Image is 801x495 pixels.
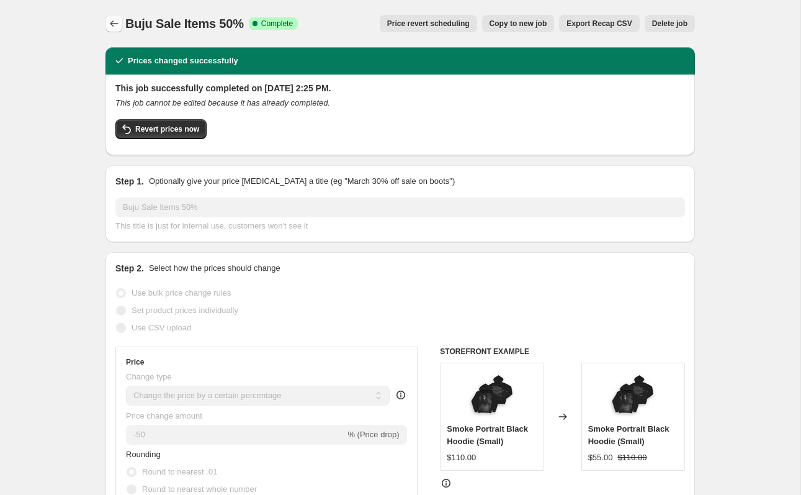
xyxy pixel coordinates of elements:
[126,357,144,367] h3: Price
[126,372,172,381] span: Change type
[125,17,244,30] span: Buju Sale Items 50%
[115,82,685,94] h2: This job successfully completed on [DATE] 2:25 PM.
[440,347,685,356] h6: STOREFRONT EXAMPLE
[490,19,547,29] span: Copy to new job
[395,389,407,401] div: help
[588,424,669,446] span: Smoke Portrait Black Hoodie (Small)
[142,484,257,494] span: Round to nearest whole number
[115,198,685,217] input: 30% off holiday sale
[652,19,687,29] span: Delete job
[115,175,144,188] h2: Step 1.
[135,124,199,134] span: Revert prices now
[128,55,238,67] h2: Prices changed successfully
[132,288,231,297] span: Use bulk price change rules
[261,19,293,29] span: Complete
[132,323,191,332] span: Use CSV upload
[149,262,280,275] p: Select how the prices should change
[115,262,144,275] h2: Step 2.
[105,15,123,32] button: Price change jobs
[132,306,238,315] span: Set product prices individually
[588,452,613,464] div: $55.00
[617,452,647,464] strike: $110.00
[115,221,308,230] span: This title is just for internal use, customers won't see it
[115,98,330,107] i: This job cannot be edited because it has already completed.
[559,15,639,32] button: Export Recap CSV
[566,19,632,29] span: Export Recap CSV
[347,430,399,439] span: % (Price drop)
[608,370,658,419] img: smokehoodiefb_80x.png
[126,450,161,459] span: Rounding
[380,15,477,32] button: Price revert scheduling
[126,425,345,445] input: -15
[126,411,202,420] span: Price change amount
[645,15,695,32] button: Delete job
[482,15,555,32] button: Copy to new job
[447,452,476,464] div: $110.00
[149,175,455,188] p: Optionally give your price [MEDICAL_DATA] a title (eg "March 30% off sale on boots")
[387,19,470,29] span: Price revert scheduling
[447,424,528,446] span: Smoke Portrait Black Hoodie (Small)
[142,467,217,476] span: Round to nearest .01
[467,370,517,419] img: smokehoodiefb_80x.png
[115,119,207,139] button: Revert prices now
